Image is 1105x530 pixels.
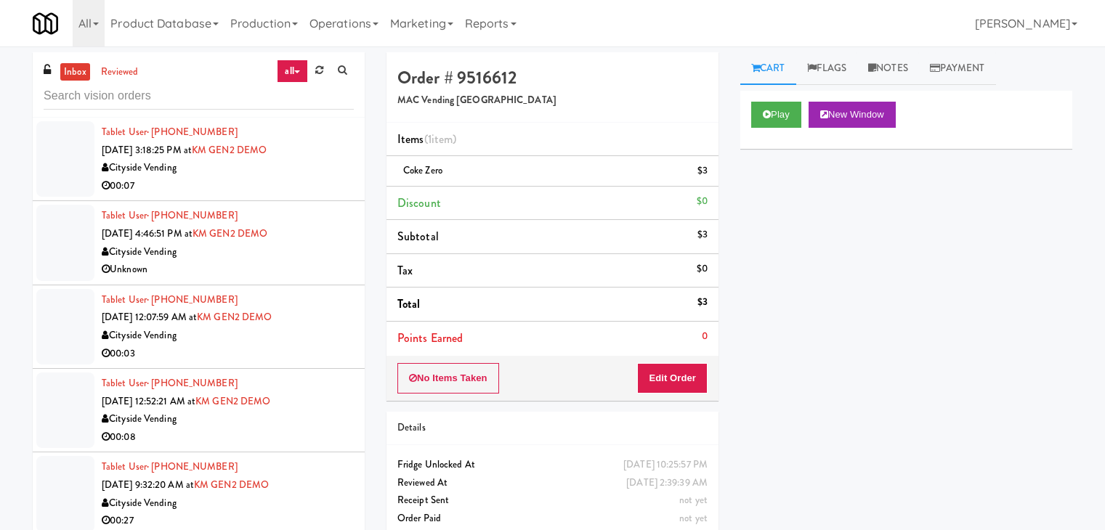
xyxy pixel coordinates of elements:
button: New Window [809,102,896,128]
div: 00:27 [102,512,354,530]
span: [DATE] 4:46:51 PM at [102,227,193,240]
h5: MAC Vending [GEOGRAPHIC_DATA] [397,95,708,106]
div: Order Paid [397,510,708,528]
div: $0 [697,192,708,211]
span: Total [397,295,421,312]
a: KM GEN2 DEMO [197,310,272,324]
button: Edit Order [637,363,708,394]
div: 0 [702,327,708,346]
div: Cityside Vending [102,327,354,345]
span: · [PHONE_NUMBER] [147,460,238,473]
a: Payment [919,52,996,85]
a: all [277,60,307,83]
span: [DATE] 9:32:20 AM at [102,478,194,492]
div: 00:03 [102,345,354,363]
div: Unknown [102,261,354,279]
a: KM GEN2 DEMO [194,478,269,492]
span: not yet [679,511,708,525]
a: Tablet User· [PHONE_NUMBER] [102,208,238,222]
a: KM GEN2 DEMO [195,394,270,408]
li: Tablet User· [PHONE_NUMBER][DATE] 12:07:59 AM atKM GEN2 DEMOCityside Vending00:03 [33,285,365,369]
li: Tablet User· [PHONE_NUMBER][DATE] 3:18:25 PM atKM GEN2 DEMOCityside Vending00:07 [33,118,365,201]
ng-pluralize: item [432,131,453,147]
div: 00:07 [102,177,354,195]
div: $3 [697,162,708,180]
div: [DATE] 2:39:39 AM [626,474,708,492]
li: Tablet User· [PHONE_NUMBER][DATE] 4:46:51 PM atKM GEN2 DEMOCityside VendingUnknown [33,201,365,285]
button: No Items Taken [397,363,499,394]
h4: Order # 9516612 [397,68,708,87]
span: [DATE] 3:18:25 PM at [102,143,192,157]
input: Search vision orders [44,83,354,110]
span: Discount [397,195,441,211]
span: [DATE] 12:52:21 AM at [102,394,195,408]
span: Items [397,131,456,147]
a: Tablet User· [PHONE_NUMBER] [102,376,238,390]
a: Flags [796,52,858,85]
span: Tax [397,262,413,279]
a: Tablet User· [PHONE_NUMBER] [102,460,238,473]
div: Fridge Unlocked At [397,456,708,474]
span: · [PHONE_NUMBER] [147,208,238,222]
span: (1 ) [424,131,457,147]
a: Notes [857,52,919,85]
div: $3 [697,226,708,244]
a: Cart [740,52,796,85]
a: inbox [60,63,90,81]
div: Reviewed At [397,474,708,492]
div: Cityside Vending [102,410,354,428]
span: · [PHONE_NUMBER] [147,376,238,390]
div: [DATE] 10:25:57 PM [623,456,708,474]
li: Tablet User· [PHONE_NUMBER][DATE] 12:52:21 AM atKM GEN2 DEMOCityside Vending00:08 [33,369,365,452]
span: Coke Zero [403,163,442,177]
div: Cityside Vending [102,243,354,261]
a: Tablet User· [PHONE_NUMBER] [102,293,238,306]
div: Cityside Vending [102,494,354,513]
a: Tablet User· [PHONE_NUMBER] [102,125,238,139]
span: · [PHONE_NUMBER] [147,293,238,306]
div: Receipt Sent [397,492,708,510]
div: 00:08 [102,428,354,447]
a: reviewed [97,63,142,81]
span: [DATE] 12:07:59 AM at [102,310,197,324]
span: Points Earned [397,330,463,346]
span: · [PHONE_NUMBER] [147,125,238,139]
span: not yet [679,493,708,507]
button: Play [751,102,801,128]
div: Cityside Vending [102,159,354,177]
div: Details [397,419,708,437]
img: Micromart [33,11,58,36]
a: KM GEN2 DEMO [192,143,267,157]
div: $0 [697,260,708,278]
a: KM GEN2 DEMO [193,227,267,240]
div: $3 [697,293,708,311]
span: Subtotal [397,228,439,245]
